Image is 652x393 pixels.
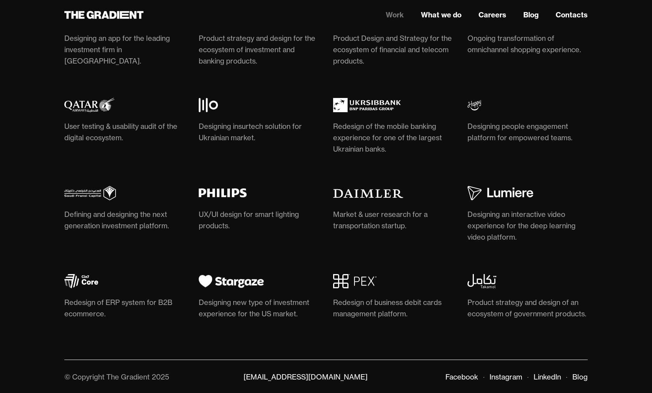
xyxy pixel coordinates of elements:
[490,372,522,381] a: Instagram
[333,274,453,322] a: Redesign of business debit cards management platform.
[333,209,453,231] div: Market & user research for a transportation startup.
[445,372,478,381] a: Facebook
[523,10,539,20] a: Blog
[386,10,404,20] a: Work
[199,10,319,70] a: Product strategy and design for the ecosystem of investment and banking products.
[556,10,588,20] a: Contacts
[199,98,319,146] a: Designing insurtech solution for Ukrainian market.
[64,186,185,234] a: Defining and designing the next generation investment platform.
[333,121,453,155] div: Redesign of the mobile banking experience for one of the largest Ukrainian banks.
[64,209,185,231] div: Defining and designing the next generation investment platform.
[467,209,588,243] div: Designing an interactive video experience for the deep learning video platform.
[333,33,453,67] div: Product Design and Strategy for the ecosystem of financial and telecom products.
[479,10,506,20] a: Careers
[333,297,453,320] div: Redesign of business debit cards management platform.
[333,10,453,70] a: Product Design and Strategy for the ecosystem of financial and telecom products.
[244,372,368,381] a: [EMAIL_ADDRESS][DOMAIN_NAME]
[64,372,150,381] div: © Copyright The Gradient
[152,372,169,381] div: 2025
[467,186,588,246] a: Designing an interactive video experience for the deep learning video platform.
[467,98,588,146] a: Designing people engagement platform for empowered teams.
[64,121,185,143] div: User testing & usability audit of the digital ecosystem.
[64,10,185,70] a: Designing an app for the leading investment firm in [GEOGRAPHIC_DATA].
[421,10,461,20] a: What we do
[64,33,185,67] div: Designing an app for the leading investment firm in [GEOGRAPHIC_DATA].
[64,274,185,322] a: Redesign of ERP system for B2B ecommerce.
[199,209,319,231] div: UX/UI design for smart lighting products.
[199,186,319,234] a: UX/UI design for smart lighting products.
[534,372,561,381] a: LinkedIn
[467,33,588,55] div: Ongoing transformation of omnichannel shopping experience.
[467,121,588,143] div: Designing people engagement platform for empowered teams.
[572,372,588,381] a: Blog
[64,297,185,320] div: Redesign of ERP system for B2B ecommerce.
[199,297,319,320] div: Designing new type of investment experience for the US market.
[199,121,319,143] div: Designing insurtech solution for Ukrainian market.
[199,33,319,67] div: Product strategy and design for the ecosystem of investment and banking products.
[64,98,185,146] a: User testing & usability audit of the digital ecosystem.
[333,98,453,158] a: Redesign of the mobile banking experience for one of the largest Ukrainian banks.
[333,186,453,234] a: Market & user research for a transportation startup.
[199,274,319,322] a: Designing new type of investment experience for the US market.
[467,297,588,320] div: Product strategy and design of an ecosystem of government products.
[467,10,588,58] a: Ongoing transformation of omnichannel shopping experience.
[467,274,588,322] a: Product strategy and design of an ecosystem of government products.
